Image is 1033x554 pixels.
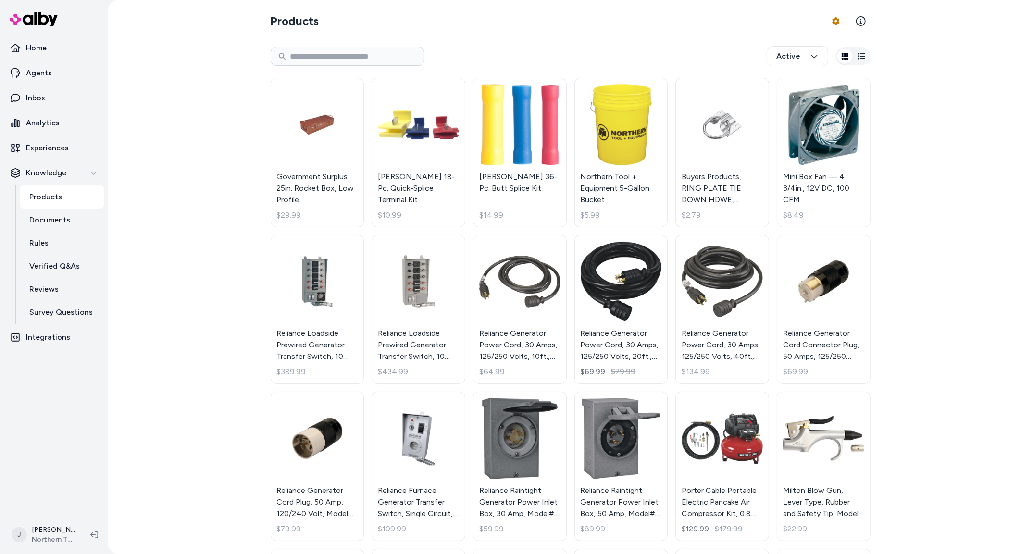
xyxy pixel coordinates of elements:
a: Survey Questions [20,301,104,324]
p: Survey Questions [29,307,93,318]
p: Home [26,42,47,54]
p: Reviews [29,283,59,295]
p: Experiences [26,142,69,154]
a: Verified Q&As [20,255,104,278]
a: Reliance Loadside Prewired Generator Transfer Switch, 10 Circuits, 125/250 Volts, 30 Amps, 7,500 ... [271,235,364,384]
a: Reliance Furnace Generator Transfer Switch, Single Circuit, Model# TF151Reliance Furnace Generato... [372,392,465,541]
a: Reliance Raintight Generator Power Inlet Box, 30 Amp, Model# PB30Reliance Raintight Generator Pow... [473,392,567,541]
h2: Products [271,13,319,29]
a: Milton Blow Gun, Lever Type, Rubber and Safety Tip, Model# S-148Milton Blow Gun, Lever Type, Rubb... [777,392,871,541]
a: Inbox [4,86,104,110]
a: Mini Box Fan — 4 3/4in., 12V DC, 100 CFMMini Box Fan — 4 3/4in., 12V DC, 100 CFM$8.49 [777,78,871,227]
a: Rules [20,232,104,255]
p: Documents [29,214,70,226]
a: Agents [4,62,104,85]
p: [PERSON_NAME] [32,525,75,535]
span: J [12,527,27,542]
a: Reliance Generator Power Cord, 30 Amps, 125/250 Volts, 20ft., Model# PC3020Reliance Generator Pow... [574,235,668,384]
button: J[PERSON_NAME]Northern Tool [6,519,83,550]
a: Gardner Bender 36-Pc. Butt Splice Kit[PERSON_NAME] 36-Pc. Butt Splice Kit$14.99 [473,78,567,227]
button: Knowledge [4,161,104,185]
img: alby Logo [10,12,58,26]
a: Buyers Products, RING PLATE TIE DOWN HDWE, Diameter 1.97 in, Model# B33Buyers Products, RING PLAT... [675,78,769,227]
p: Analytics [26,117,60,129]
a: Reliance Generator Power Cord, 30 Amps, 125/250 Volts, 40ft., Model# PC3040Reliance Generator Pow... [675,235,769,384]
a: Porter Cable Portable Electric Pancake Air Compressor Kit, 0.8 HP, 6-Gallon, 2.6 CFM, Model# C200... [675,392,769,541]
a: Home [4,37,104,60]
a: Experiences [4,136,104,160]
a: Northern Tool + Equipment 5-Gallon BucketNorthern Tool + Equipment 5-Gallon Bucket$5.99 [574,78,668,227]
a: Gardner Bender 18-Pc. Quick-Splice Terminal Kit[PERSON_NAME] 18-Pc. Quick-Splice Terminal Kit$10.99 [372,78,465,227]
p: Knowledge [26,167,66,179]
a: Reviews [20,278,104,301]
p: Verified Q&As [29,260,80,272]
p: Rules [29,237,49,249]
button: Active [767,46,828,66]
a: Government Surplus 25in. Rocket Box, Low ProfileGovernment Surplus 25in. Rocket Box, Low Profile$... [271,78,364,227]
a: Reliance Loadside Prewired Generator Transfer Switch, 10 Circuits, 125/250 Volts, 50 Amps, 12,500... [372,235,465,384]
a: Integrations [4,326,104,349]
span: Northern Tool [32,535,75,544]
p: Agents [26,67,52,79]
a: Reliance Generator Cord Connector Plug, 50 Amps, 125/250 Volts, Model# L550CReliance Generator Co... [777,235,871,384]
a: Reliance Raintight Generator Power Inlet Box, 50 Amp, Model# PB50Reliance Raintight Generator Pow... [574,392,668,541]
a: Products [20,185,104,209]
a: Documents [20,209,104,232]
p: Inbox [26,92,45,104]
a: Reliance Generator Cord Plug, 50 Amp, 120/240 Volt, Model# L550PReliance Generator Cord Plug, 50 ... [271,392,364,541]
a: Analytics [4,111,104,135]
a: Reliance Generator Power Cord, 30 Amps, 125/250 Volts, 10ft., Model# PC3010Reliance Generator Pow... [473,235,567,384]
p: Products [29,191,62,203]
p: Integrations [26,332,70,343]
